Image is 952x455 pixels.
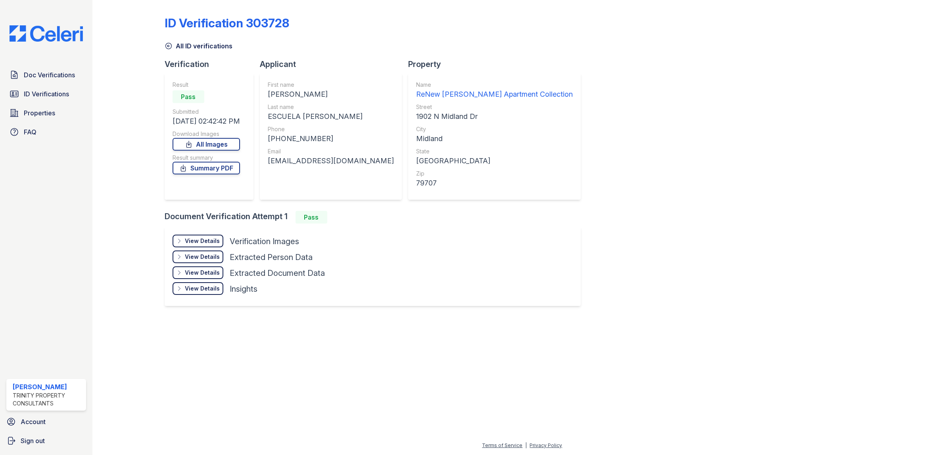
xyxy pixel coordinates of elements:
span: Account [21,417,46,426]
div: Submitted [173,108,240,116]
div: [PERSON_NAME] [268,89,394,100]
div: 79707 [416,178,573,189]
div: View Details [185,269,220,277]
a: All Images [173,138,240,151]
a: Privacy Policy [530,442,562,448]
div: [EMAIL_ADDRESS][DOMAIN_NAME] [268,155,394,166]
div: [DATE] 02:42:42 PM [173,116,240,127]
div: ReNew [PERSON_NAME] Apartment Collection [416,89,573,100]
a: Account [3,414,89,430]
div: Applicant [260,59,408,70]
div: Document Verification Attempt 1 [165,211,587,224]
div: [PERSON_NAME] [13,382,83,392]
div: Name [416,81,573,89]
img: CE_Logo_Blue-a8612792a0a2168367f1c8372b55b34899dd931a85d93a1a3d3e32e68fde9ad4.png [3,25,89,42]
div: First name [268,81,394,89]
div: Last name [268,103,394,111]
div: Pass [173,90,204,103]
div: Midland [416,133,573,144]
div: [GEOGRAPHIC_DATA] [416,155,573,166]
div: State [416,147,573,155]
div: Extracted Person Data [230,252,313,263]
div: Street [416,103,573,111]
div: Verification Images [230,236,299,247]
a: Terms of Service [482,442,522,448]
a: Doc Verifications [6,67,86,83]
div: View Details [185,237,220,245]
div: Zip [416,170,573,178]
div: Trinity Property Consultants [13,392,83,407]
div: ESCUELA [PERSON_NAME] [268,111,394,122]
span: FAQ [24,127,36,137]
div: [PHONE_NUMBER] [268,133,394,144]
span: Properties [24,108,55,118]
div: View Details [185,253,220,261]
div: Phone [268,125,394,133]
div: City [416,125,573,133]
a: ID Verifications [6,86,86,102]
a: Name ReNew [PERSON_NAME] Apartment Collection [416,81,573,100]
a: All ID verifications [165,41,232,51]
a: FAQ [6,124,86,140]
div: Verification [165,59,260,70]
span: Doc Verifications [24,70,75,80]
a: Summary PDF [173,162,240,174]
span: Sign out [21,436,45,445]
a: Sign out [3,433,89,449]
div: Property [408,59,587,70]
div: Email [268,147,394,155]
div: ID Verification 303728 [165,16,289,30]
div: | [525,442,527,448]
div: Insights [230,283,257,294]
div: Result [173,81,240,89]
div: View Details [185,285,220,292]
div: Pass [296,211,327,224]
div: Result summary [173,154,240,162]
span: ID Verifications [24,89,69,99]
a: Properties [6,105,86,121]
div: Download Images [173,130,240,138]
div: 1902 N Midland Dr [416,111,573,122]
div: Extracted Document Data [230,268,325,279]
